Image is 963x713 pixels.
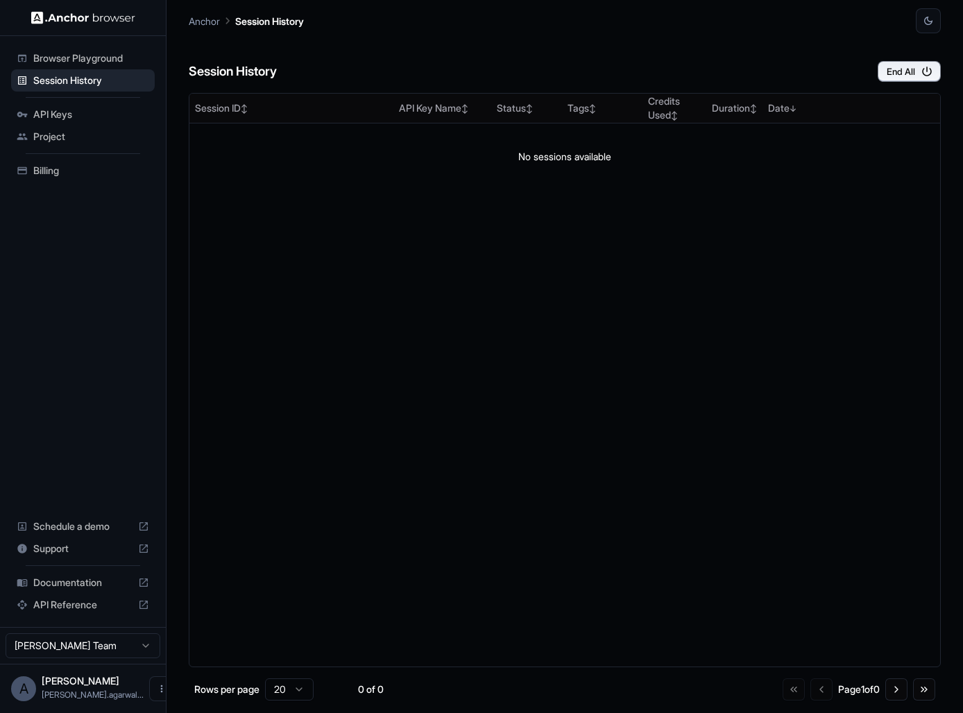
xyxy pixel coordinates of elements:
[568,101,637,115] div: Tags
[33,542,133,556] span: Support
[33,164,149,178] span: Billing
[11,572,155,594] div: Documentation
[42,689,144,700] span: aayush.agarwal@medable.com
[461,103,468,114] span: ↕
[194,682,259,696] p: Rows per page
[33,74,149,87] span: Session History
[33,598,133,612] span: API Reference
[11,676,36,701] div: A
[33,130,149,144] span: Project
[589,103,596,114] span: ↕
[671,110,678,121] span: ↕
[11,594,155,616] div: API Reference
[33,51,149,65] span: Browser Playground
[11,538,155,560] div: Support
[195,101,388,115] div: Session ID
[33,576,133,590] span: Documentation
[33,108,149,121] span: API Keys
[189,13,304,28] nav: breadcrumb
[768,101,860,115] div: Date
[336,682,405,696] div: 0 of 0
[33,519,133,533] span: Schedule a demo
[189,14,220,28] p: Anchor
[11,103,155,126] div: API Keys
[648,94,701,122] div: Credits Used
[31,11,135,24] img: Anchor Logo
[11,515,155,538] div: Schedule a demo
[838,682,880,696] div: Page 1 of 0
[878,61,941,82] button: End All
[241,103,248,114] span: ↕
[526,103,533,114] span: ↕
[750,103,757,114] span: ↕
[235,14,304,28] p: Session History
[712,101,757,115] div: Duration
[11,69,155,92] div: Session History
[399,101,486,115] div: API Key Name
[497,101,556,115] div: Status
[790,103,796,114] span: ↓
[11,47,155,69] div: Browser Playground
[189,123,940,190] td: No sessions available
[189,62,277,82] h6: Session History
[42,675,119,687] span: Aayush Agarwal
[11,126,155,148] div: Project
[149,676,174,701] button: Open menu
[11,160,155,182] div: Billing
